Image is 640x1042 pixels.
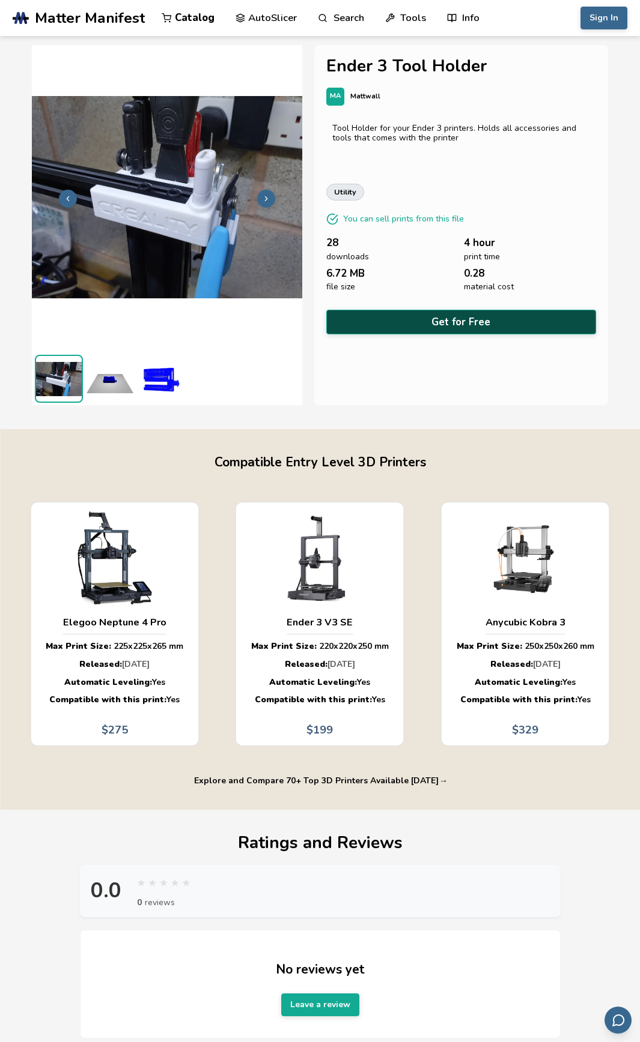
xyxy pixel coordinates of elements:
[102,724,128,736] span: $ 275
[171,873,180,890] span: ★
[512,724,538,736] span: $ 329
[63,616,166,628] h3: Elegoo Neptune 4 Pro
[64,676,152,688] strong: Automatic Leveling:
[326,282,355,292] span: file size
[194,776,446,786] button: Explore and Compare 70+ Top 3D Printers Available [DATE] →
[350,90,380,103] p: Mattwall
[88,879,124,903] div: 0.0
[79,658,122,670] strong: Released:
[330,92,341,100] span: MA
[255,694,372,705] strong: Compatible with this print:
[457,694,594,706] div: Yes
[326,252,369,262] span: downloads
[306,724,333,736] span: $ 199
[287,616,353,628] h3: Ender 3 V3 SE
[464,252,500,262] span: print time
[276,960,365,979] h1: No reviews yet
[486,616,565,628] h3: Anycubic Kobra 3
[53,511,177,604] img: Elegoo Neptune 4 Pro
[258,511,382,604] img: Ender 3 V3 SE
[457,640,594,652] div: 250 x 250 x 260 mm
[46,676,183,688] div: Yes
[457,676,594,688] div: Yes
[326,57,596,76] h1: Ender 3 Tool Holder
[122,658,150,670] span: [DATE]
[46,640,111,652] strong: Max Print Size:
[49,694,166,705] strong: Compatible with this print:
[464,282,514,292] span: material cost
[463,511,588,604] img: Anycubic Kobra 3
[326,237,338,248] span: 28
[251,640,389,652] div: 220 x 220 x 250 mm
[281,993,359,1016] button: Leave a review
[441,502,610,746] button: Anycubic Kobra 3Anycubic Kobra 3Max Print Size: 250x250x260 mmReleased:[DATE]Automatic Leveling:Y...
[148,873,157,890] span: ★
[30,502,199,746] button: Elegoo Neptune 4 ProElegoo Neptune 4 ProMax Print Size: 225x225x265 mmReleased:[DATE]Automatic Le...
[464,268,484,279] span: 0.28
[464,237,495,248] span: 4 hour
[490,658,533,670] strong: Released:
[269,676,357,688] strong: Automatic Leveling:
[605,1007,632,1034] button: Send feedback via email
[343,212,464,225] p: You can sell prints from this file
[328,658,355,670] span: [DATE]
[46,640,183,652] div: 225 x 225 x 265 mm
[285,658,328,670] strong: Released:
[251,676,389,688] div: Yes
[326,268,365,279] span: 6.72 MB
[251,640,317,652] strong: Max Print Size:
[581,7,627,29] button: Sign In
[182,873,191,890] span: ★
[326,310,596,334] button: Get for Free
[46,694,183,706] div: Yes
[326,184,364,200] a: utility
[533,658,561,670] span: [DATE]
[460,694,578,705] strong: Compatible with this print:
[137,896,142,909] strong: 0
[236,502,404,746] button: Ender 3 V3 SEEnder 3 V3 SEMax Print Size: 220x220x250 mmReleased:[DATE]Automatic Leveling:YesComp...
[35,10,145,26] span: Matter Manifest
[251,694,389,706] div: Yes
[137,873,146,890] span: ★
[80,834,561,852] h1: Ratings and Reviews
[332,124,590,143] div: Tool Holder for your Ender 3 printers. Holds all accessories and tools that comes with the printer
[475,676,562,688] strong: Automatic Leveling:
[137,896,194,909] p: reviews
[457,640,522,652] strong: Max Print Size:
[159,873,168,890] span: ★
[12,453,628,472] h2: Compatible Entry Level 3D Printers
